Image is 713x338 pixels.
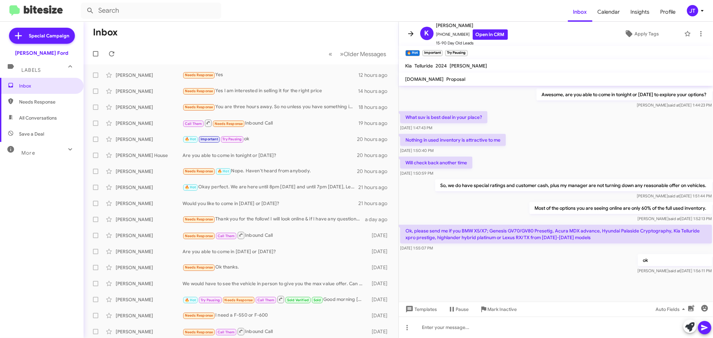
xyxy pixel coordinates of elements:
div: 14 hours ago [358,88,393,95]
div: 12 hours ago [358,72,393,78]
span: Mark Inactive [488,303,517,315]
div: [PERSON_NAME] [116,184,183,191]
span: [PERSON_NAME] [DATE] 1:52:13 PM [637,216,712,221]
span: [DOMAIN_NAME] [405,76,444,82]
span: 🔥 Hot [185,298,196,302]
span: Save a Deal [19,131,44,137]
button: Templates [399,303,443,315]
span: [PERSON_NAME] [450,63,487,69]
div: 21 hours ago [358,200,393,207]
span: Needs Response [215,122,243,126]
div: [PERSON_NAME] House [116,152,183,159]
span: More [21,150,35,156]
span: « [329,50,333,58]
span: said at [668,193,680,198]
span: Templates [404,303,437,315]
span: 15-90 Day Old Leads [436,40,508,46]
span: » [340,50,344,58]
div: [PERSON_NAME] [116,104,183,111]
div: [DATE] [367,280,393,287]
div: Are you able to come in [DATE] or [DATE]? [183,248,367,255]
div: [PERSON_NAME] [116,232,183,239]
span: 🔥 Hot [185,137,196,141]
p: Ok, please send me if you BMW X5/X7; Genesis GV70/GV80 Presetig, Acura MDX advance, Hyundai Palas... [400,225,712,243]
div: [PERSON_NAME] [116,264,183,271]
nav: Page navigation example [325,47,390,61]
span: [PERSON_NAME] [DATE] 1:51:44 PM [637,193,712,198]
span: Apply Tags [634,28,659,40]
div: Yes I am interested in selling it for the right price [183,87,358,95]
span: [DATE] 1:50:59 PM [400,171,433,176]
button: JT [681,5,706,16]
div: 18 hours ago [358,104,393,111]
div: I need a F-550 or F-600 [183,312,367,319]
div: Are you able to come in tonight or [DATE]? [183,152,357,159]
span: Needs Response [185,330,213,334]
span: [DATE] 1:55:07 PM [400,245,433,250]
span: Inbox [19,82,76,89]
span: [PHONE_NUMBER] [436,29,508,40]
span: Needs Response [185,73,213,77]
div: 19 hours ago [358,120,393,127]
div: a day ago [365,216,393,223]
span: [DATE] 1:47:43 PM [400,125,432,130]
a: Open in CRM [473,29,508,40]
span: Needs Response [185,313,213,318]
div: [DATE] [367,248,393,255]
div: [PERSON_NAME] [116,216,183,223]
div: [PERSON_NAME] [116,328,183,335]
div: Yes [183,71,358,79]
div: [PERSON_NAME] [116,200,183,207]
div: JT [687,5,698,16]
span: All Conversations [19,115,57,121]
span: Needs Response [185,217,213,221]
button: Auto Fields [650,303,693,315]
button: Apply Tags [602,28,681,40]
span: Important [201,137,218,141]
span: Needs Response [19,99,76,105]
span: [DATE] 1:50:40 PM [400,148,434,153]
span: 2024 [436,63,447,69]
p: So, we do have special ratings and customer cash, plus my manager are not turning down any reason... [435,179,712,191]
span: Call Them [218,234,235,238]
a: Profile [655,2,681,22]
span: Needs Response [185,234,213,238]
div: Nope. Haven't heard from anybody. [183,167,357,175]
div: We would have to see the vehicle in person to give you the max value offer. Can you come in [DATE... [183,280,367,287]
span: said at [669,268,680,273]
span: Needs Response [225,298,253,302]
div: 20 hours ago [357,136,393,143]
p: Will check back another time [400,157,472,169]
p: Awesome, are you able to come in tonight or [DATE] to explore your options? [536,89,712,101]
div: Inbound Call [183,327,367,336]
h1: Inbox [93,27,118,38]
span: Calendar [592,2,625,22]
a: Insights [625,2,655,22]
div: [PERSON_NAME] [116,72,183,78]
button: Previous [325,47,337,61]
div: [DATE] [367,312,393,319]
div: [DATE] [367,296,393,303]
span: Sold [314,298,321,302]
div: [PERSON_NAME] [116,88,183,95]
div: [DATE] [367,328,393,335]
div: You are three hours away. So no unless you have something in stock. [183,103,358,111]
p: ok [637,254,712,266]
div: [PERSON_NAME] [116,296,183,303]
span: Call Them [218,330,235,334]
span: [PERSON_NAME] [DATE] 1:56:11 PM [637,268,712,273]
div: 20 hours ago [357,152,393,159]
div: [PERSON_NAME] [116,168,183,175]
div: [PERSON_NAME] [116,120,183,127]
span: Auto Fields [656,303,688,315]
span: 🔥 Hot [218,169,229,173]
a: Inbox [568,2,592,22]
div: Would you like to come in [DATE] or [DATE]? [183,200,358,207]
span: 🔥 Hot [185,185,196,189]
div: [PERSON_NAME] Ford [15,50,69,56]
small: Important [423,50,443,56]
p: Nothing in used inventory is attractive to me [400,134,506,146]
div: Okay perfect. We are here until 8pm [DATE] and until 7pm [DATE], Let me know what day works best ... [183,183,358,191]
